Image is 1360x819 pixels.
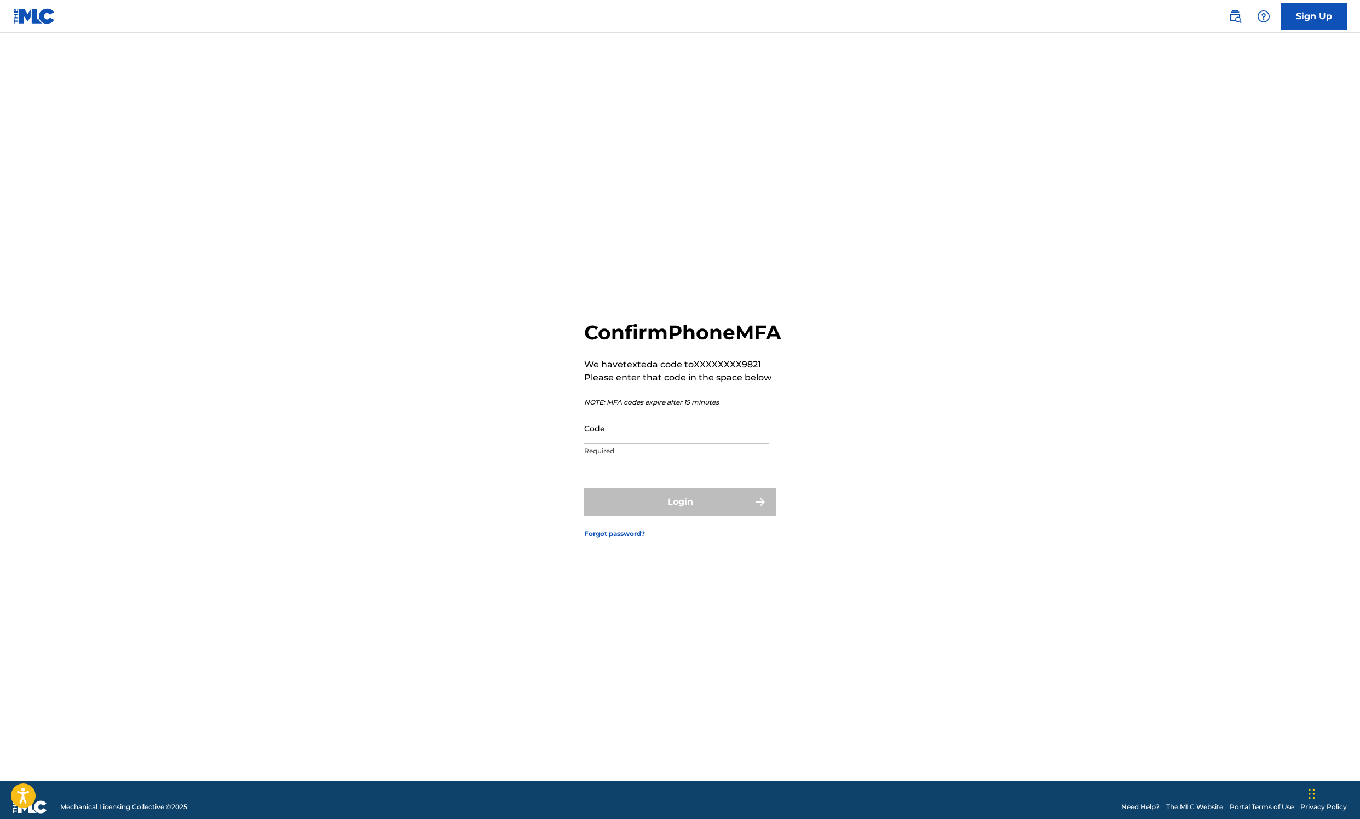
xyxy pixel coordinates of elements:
a: Sign Up [1281,3,1347,30]
a: Privacy Policy [1300,802,1347,812]
img: search [1229,10,1242,23]
iframe: Chat Widget [1305,766,1360,819]
p: NOTE: MFA codes expire after 15 minutes [584,397,781,407]
img: MLC Logo [13,8,55,24]
span: Mechanical Licensing Collective © 2025 [60,802,187,812]
div: Drag [1309,777,1315,810]
a: Public Search [1224,5,1246,27]
img: help [1257,10,1270,23]
a: Forgot password? [584,529,645,539]
p: We have texted a code to XXXXXXXX9821 [584,358,781,371]
h2: Confirm Phone MFA [584,320,781,345]
p: Please enter that code in the space below [584,371,781,384]
div: Help [1253,5,1275,27]
a: Portal Terms of Use [1230,802,1294,812]
a: The MLC Website [1166,802,1223,812]
p: Required [584,446,769,456]
a: Need Help? [1121,802,1160,812]
img: logo [13,800,47,814]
